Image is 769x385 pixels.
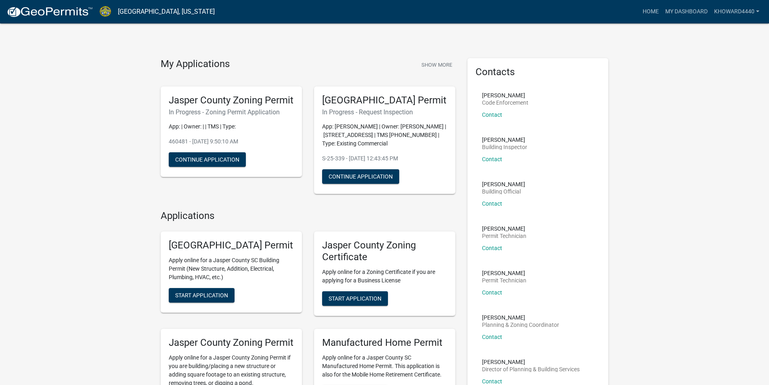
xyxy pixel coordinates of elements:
a: Contact [482,200,502,207]
h6: In Progress - Request Inspection [322,108,447,116]
h6: In Progress - Zoning Permit Application [169,108,294,116]
h5: [GEOGRAPHIC_DATA] Permit [169,240,294,251]
span: Start Application [329,295,381,301]
p: [PERSON_NAME] [482,359,580,365]
p: Building Official [482,189,525,194]
h5: Jasper County Zoning Permit [169,337,294,349]
h4: My Applications [161,58,230,70]
p: Planning & Zoning Coordinator [482,322,559,328]
a: Contact [482,334,502,340]
p: [PERSON_NAME] [482,270,526,276]
a: Contact [482,156,502,162]
p: Code Enforcement [482,100,528,105]
h4: Applications [161,210,455,222]
p: 460481 - [DATE] 9:50:10 AM [169,137,294,146]
p: Permit Technician [482,278,526,283]
a: Contact [482,289,502,296]
p: App: | Owner: | | TMS | Type: [169,122,294,131]
a: Home [639,4,662,19]
p: [PERSON_NAME] [482,226,526,231]
p: Apply online for a Zoning Certificate if you are applying for a Business License [322,268,447,285]
a: Contact [482,112,502,118]
h5: Jasper County Zoning Permit [169,95,294,106]
p: [PERSON_NAME] [482,181,525,187]
a: [GEOGRAPHIC_DATA], [US_STATE] [118,5,215,19]
p: Apply online for a Jasper County SC Manufactured Home Permit. This application is also for the Mo... [322,353,447,379]
h5: Contacts [476,66,601,78]
p: S-25-339 - [DATE] 12:43:45 PM [322,154,447,163]
a: KHOWARD4440 [711,4,763,19]
button: Start Application [169,288,235,303]
a: Contact [482,378,502,385]
a: Contact [482,245,502,251]
p: [PERSON_NAME] [482,315,559,320]
button: Continue Application [169,152,246,167]
p: Building Inspector [482,144,527,150]
h5: [GEOGRAPHIC_DATA] Permit [322,95,447,106]
button: Start Application [322,291,388,306]
button: Continue Application [322,169,399,184]
h5: Jasper County Zoning Certificate [322,240,447,263]
img: Jasper County, South Carolina [99,6,111,17]
p: Director of Planning & Building Services [482,366,580,372]
button: Show More [418,58,455,72]
span: Start Application [175,292,228,299]
a: My Dashboard [662,4,711,19]
p: [PERSON_NAME] [482,93,528,98]
p: Permit Technician [482,233,526,239]
p: Apply online for a Jasper County SC Building Permit (New Structure, Addition, Electrical, Plumbin... [169,256,294,282]
p: App: [PERSON_NAME] | Owner: [PERSON_NAME] | [STREET_ADDRESS] | TMS [PHONE_NUMBER] | Type: Existin... [322,122,447,148]
p: [PERSON_NAME] [482,137,527,143]
h5: Manufactured Home Permit [322,337,447,349]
